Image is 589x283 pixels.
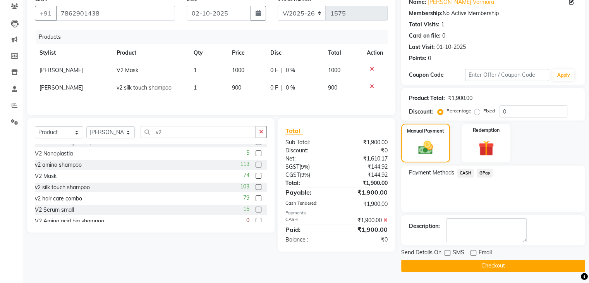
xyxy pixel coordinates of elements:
span: CASH [457,169,474,178]
span: 5 [246,149,249,157]
th: Total [323,44,362,62]
span: 103 [240,183,249,191]
span: 1 [194,67,197,74]
div: 01-10-2025 [436,43,466,51]
div: Total Visits: [409,21,440,29]
div: No Active Membership [409,9,577,17]
label: Fixed [483,107,495,114]
div: 1 [441,21,444,29]
label: Percentage [446,107,471,114]
img: _cash.svg [414,139,438,156]
span: GPay [477,169,493,178]
span: 9% [301,172,309,178]
div: Products [36,30,393,44]
span: 1 [194,84,197,91]
span: 113 [240,160,249,168]
div: v2 amino shampoo [35,161,82,169]
div: Card on file: [409,32,441,40]
span: | [281,66,283,74]
button: Checkout [401,260,585,272]
span: 0 % [286,66,295,74]
th: Action [362,44,388,62]
img: _gift.svg [474,138,499,158]
span: [PERSON_NAME] [39,84,83,91]
span: 15 [243,205,249,213]
span: 0 F [270,84,278,92]
div: ₹144.92 [337,171,393,179]
div: Last Visit: [409,43,435,51]
span: SGST [285,163,299,170]
div: Points: [409,54,426,62]
div: V2 Mask [35,172,57,180]
span: 1000 [232,67,244,74]
span: 0 [246,216,249,224]
input: Enter Offer / Coupon Code [465,69,550,81]
input: Search or Scan [141,126,256,138]
button: Apply [552,69,574,81]
span: | [281,84,283,92]
div: ₹0 [337,236,393,244]
span: 900 [328,84,337,91]
th: Stylist [35,44,112,62]
div: Payable: [280,188,337,197]
div: ₹1,900.00 [448,94,472,102]
div: ₹0 [337,147,393,155]
span: Payment Methods [409,169,454,177]
input: Search by Name/Mobile/Email/Code [56,6,175,21]
div: ₹1,900.00 [337,225,393,234]
span: 79 [243,194,249,202]
div: Coupon Code [409,71,465,79]
div: ₹1,900.00 [337,179,393,187]
div: V2 Nanoplastia [35,150,73,158]
span: Send Details On [401,248,441,258]
th: Product [112,44,189,62]
div: ( ) [280,171,337,179]
div: Payments [285,210,388,216]
th: Price [227,44,266,62]
div: Sub Total: [280,138,337,147]
button: +91 [35,6,57,21]
div: ₹1,610.17 [337,155,393,163]
span: Email [479,248,492,258]
div: ₹1,900.00 [337,138,393,147]
div: Product Total: [409,94,445,102]
div: ₹1,900.00 [337,200,393,208]
div: ₹144.92 [337,163,393,171]
span: v2 silk touch shampoo [117,84,172,91]
span: 9% [301,164,308,170]
div: ( ) [280,163,337,171]
div: Discount: [280,147,337,155]
div: Description: [409,222,440,230]
span: V2 Mask [117,67,138,74]
div: Paid: [280,225,337,234]
div: Balance : [280,236,337,244]
label: Manual Payment [407,128,444,135]
span: [PERSON_NAME] [39,67,83,74]
div: 0 [442,32,445,40]
div: 0 [428,54,431,62]
div: V2 Serum small [35,206,74,214]
th: Qty [189,44,227,62]
div: v2 silk touch shampoo [35,183,90,192]
span: 1000 [328,67,340,74]
label: Redemption [473,127,500,134]
div: Cash Tendered: [280,200,337,208]
span: 900 [232,84,241,91]
div: CASH [280,216,337,224]
div: v2 hair care combo [35,195,82,203]
div: ₹1,900.00 [337,216,393,224]
div: Membership: [409,9,443,17]
span: 74 [243,171,249,179]
span: CGST [285,171,300,178]
span: Total [285,127,303,135]
div: Total: [280,179,337,187]
div: V2 Amino acid big shampoo [35,217,104,225]
span: SMS [453,248,464,258]
div: Discount: [409,108,433,116]
span: 0 F [270,66,278,74]
th: Disc [266,44,323,62]
div: ₹1,900.00 [337,188,393,197]
div: Net: [280,155,337,163]
span: 0 % [286,84,295,92]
